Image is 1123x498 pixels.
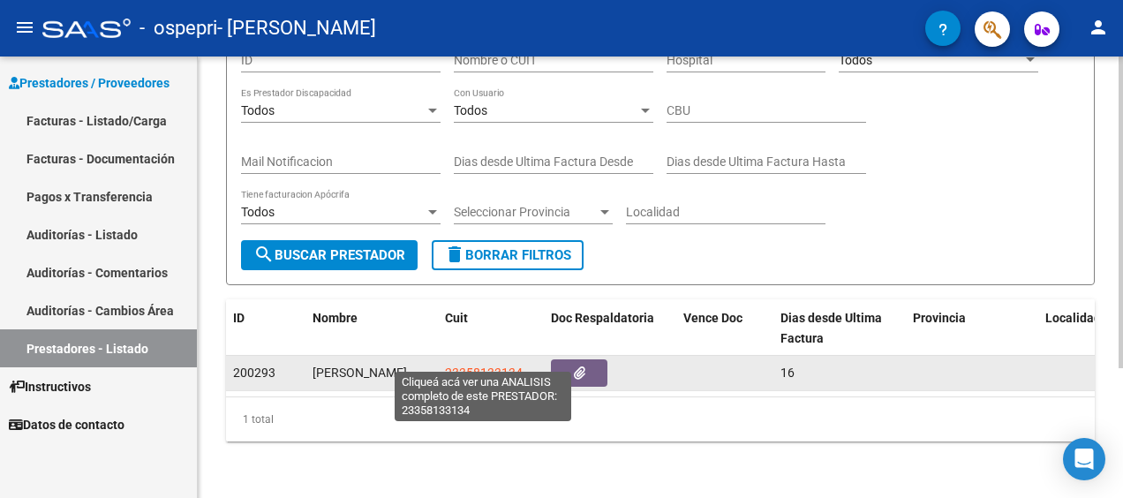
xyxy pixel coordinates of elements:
div: Open Intercom Messenger [1063,438,1105,480]
span: Seleccionar Provincia [454,205,597,220]
span: 200293 [233,366,275,380]
span: Nombre [313,311,358,325]
datatable-header-cell: Vence Doc [676,299,773,358]
span: Cuit [445,311,468,325]
span: - [PERSON_NAME] [217,9,376,48]
span: Datos de contacto [9,415,124,434]
datatable-header-cell: Doc Respaldatoria [544,299,676,358]
mat-icon: person [1088,17,1109,38]
span: Provincia [913,311,966,325]
datatable-header-cell: Provincia [906,299,1038,358]
datatable-header-cell: Nombre [305,299,438,358]
span: Dias desde Ultima Factura [780,311,882,345]
span: Instructivos [9,377,91,396]
mat-icon: menu [14,17,35,38]
mat-icon: search [253,244,275,265]
span: Todos [241,205,275,219]
span: Localidad [1045,311,1101,325]
span: Todos [454,103,487,117]
span: Vence Doc [683,311,742,325]
span: ID [233,311,245,325]
span: - ospepri [139,9,217,48]
span: 23358133134 [445,366,523,380]
span: Todos [241,103,275,117]
span: Todos [839,53,872,67]
datatable-header-cell: Dias desde Ultima Factura [773,299,906,358]
button: Borrar Filtros [432,240,584,270]
button: Buscar Prestador [241,240,418,270]
span: Borrar Filtros [444,247,571,263]
span: Prestadores / Proveedores [9,73,170,93]
datatable-header-cell: ID [226,299,305,358]
mat-icon: delete [444,244,465,265]
datatable-header-cell: Cuit [438,299,544,358]
div: [PERSON_NAME] [313,363,431,383]
span: Doc Respaldatoria [551,311,654,325]
span: Buscar Prestador [253,247,405,263]
div: 1 total [226,397,1095,441]
span: 16 [780,366,795,380]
